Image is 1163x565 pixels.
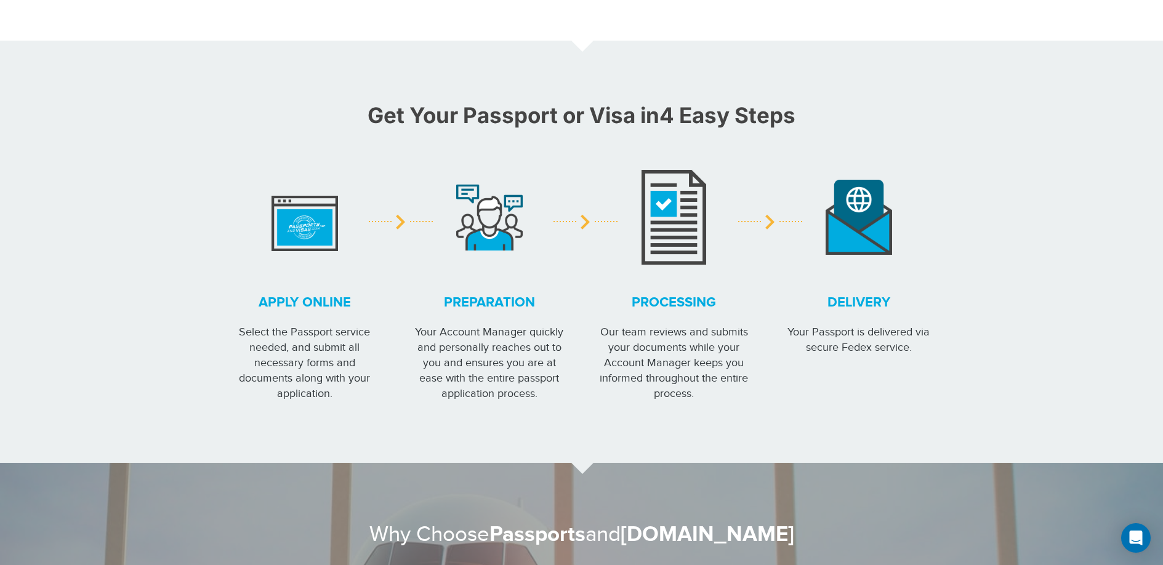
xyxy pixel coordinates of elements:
strong: Preparation [412,293,566,312]
img: image description [456,184,523,250]
p: Your Passport is delivered via secure Fedex service. [782,324,936,355]
img: image description [272,183,338,251]
strong: Apply online [228,293,382,312]
strong: 4 Easy Steps [659,102,795,128]
p: Your Account Manager quickly and personally reaches out to you and ensures you are at ease with t... [412,324,566,401]
img: image description [826,180,892,254]
strong: Passports [489,521,586,548]
strong: Processing [597,293,751,312]
img: image description [642,169,706,265]
div: Open Intercom Messenger [1121,523,1151,553]
strong: Delivery [782,293,936,312]
h2: Why Choose and [212,521,951,548]
h2: Get Your Passport or Visa in [222,102,942,128]
strong: [DOMAIN_NAME] [621,521,794,548]
p: Our team reviews and submits your documents while your Account Manager keeps you informed through... [597,324,751,401]
p: Select the Passport service needed, and submit all necessary forms and documents along with your ... [228,324,382,401]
